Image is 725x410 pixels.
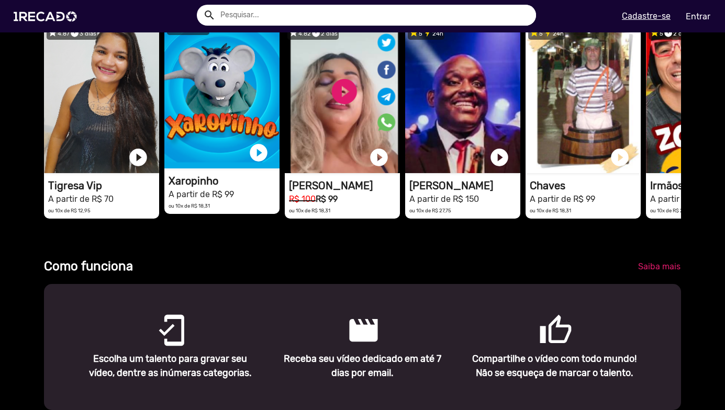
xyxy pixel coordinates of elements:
p: Compartilhe o vídeo com todo mundo! Não se esqueça de marcar o talento. [466,352,643,380]
b: R$ 99 [316,194,338,204]
mat-icon: mobile_friendly [154,314,167,326]
small: A partir de R$ 99 [530,194,595,204]
small: A partir de R$ 70 [48,194,114,204]
a: Saiba mais [630,257,689,276]
p: Escolha um talento para gravar seu vídeo, dentre as inúmeras categorias. [82,352,259,380]
p: Receba seu vídeo dedicado em até 7 dias por email. [274,352,451,380]
a: play_circle_filled [609,147,630,168]
video: 1RECADO vídeos dedicados para fãs e empresas [164,17,280,168]
small: A partir de R$ 99 [169,189,234,199]
small: ou 10x de R$ 18,31 [530,208,571,213]
mat-icon: thumb_up_outlined [539,314,551,326]
small: ou 10x de R$ 27,75 [409,208,451,213]
video: 1RECADO vídeos dedicados para fãs e empresas [285,21,400,173]
small: ou 10x de R$ 12,95 [48,208,91,213]
video: 1RECADO vídeos dedicados para fãs e empresas [44,21,159,173]
u: Cadastre-se [622,11,671,21]
mat-icon: movie [347,314,359,326]
a: play_circle_filled [248,142,269,163]
input: Pesquisar... [213,5,536,26]
small: ou 10x de R$ 18,31 [289,208,330,213]
b: Como funciona [44,259,133,274]
small: ou 10x de R$ 18,31 [169,203,210,209]
h1: Xaropinho [169,175,280,187]
h1: Tigresa Vip [48,179,159,192]
small: A partir de R$ 149 [650,194,720,204]
a: play_circle_filled [489,147,510,168]
h1: Chaves [530,179,641,192]
span: Saiba mais [638,261,681,271]
small: A partir de R$ 150 [409,194,479,204]
a: Entrar [679,7,717,26]
small: ou 10x de R$ 27,56 [650,208,693,213]
small: R$ 100 [289,194,316,204]
a: play_circle_filled [128,147,149,168]
mat-icon: Example home icon [203,9,216,21]
video: 1RECADO vídeos dedicados para fãs e empresas [526,21,641,173]
button: Example home icon [199,5,218,24]
video: 1RECADO vídeos dedicados para fãs e empresas [405,21,520,173]
h1: [PERSON_NAME] [289,179,400,192]
a: play_circle_filled [369,147,389,168]
h1: [PERSON_NAME] [409,179,520,192]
